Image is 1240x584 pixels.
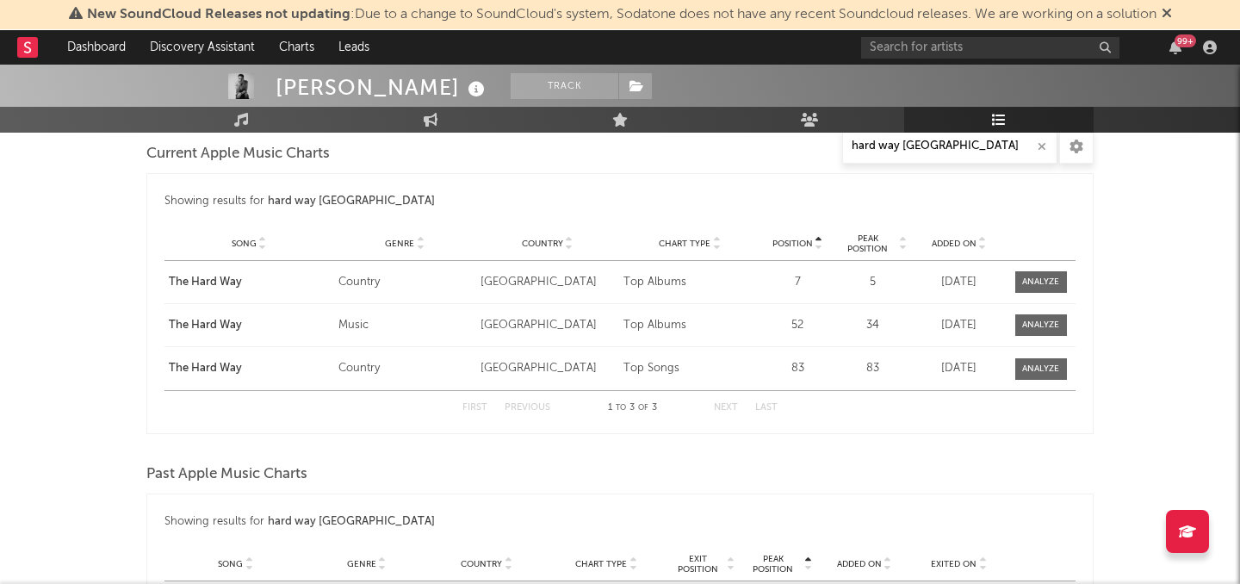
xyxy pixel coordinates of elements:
div: [DATE] [916,317,1002,334]
div: 52 [766,317,830,334]
button: Next [714,403,738,413]
div: Showing results for [164,191,1076,212]
span: Exited On [931,559,976,569]
span: Peak Position [744,554,803,575]
span: Added On [932,239,976,249]
span: Song [232,239,257,249]
a: Leads [326,30,381,65]
div: [PERSON_NAME] [276,73,489,102]
a: Dashboard [55,30,138,65]
div: [DATE] [916,274,1002,291]
span: Song [218,559,243,569]
span: of [638,404,648,412]
input: Search Playlists/Charts [842,129,1057,164]
span: Country [522,239,563,249]
div: [GEOGRAPHIC_DATA] [480,360,614,377]
a: Discovery Assistant [138,30,267,65]
span: Genre [347,559,376,569]
span: Dismiss [1162,8,1172,22]
span: Chart Type [659,239,710,249]
div: [GEOGRAPHIC_DATA] [480,274,614,291]
a: Charts [267,30,326,65]
div: 83 [839,360,908,377]
span: : Due to a change to SoundCloud's system, Sodatone does not have any recent Soundcloud releases. ... [87,8,1156,22]
div: hard way [GEOGRAPHIC_DATA] [268,512,435,532]
span: Current Apple Music Charts [146,144,330,165]
button: Track [511,73,618,99]
div: [GEOGRAPHIC_DATA] [480,317,614,334]
span: Peak Position [839,233,897,254]
span: Added On [837,559,882,569]
span: Country [461,559,502,569]
div: Top Albums [623,317,757,334]
a: The Hard Way [169,274,330,291]
div: 1 3 3 [585,398,679,419]
input: Search for artists [861,37,1119,59]
span: Exit Position [671,554,725,575]
div: Music [338,317,472,334]
div: 7 [766,274,830,291]
div: Top Albums [623,274,757,291]
button: Previous [505,403,550,413]
span: to [616,404,626,412]
span: Position [772,239,813,249]
div: Country [338,274,472,291]
button: Last [755,403,778,413]
div: 99 + [1175,34,1196,47]
span: New SoundCloud Releases not updating [87,8,350,22]
span: Genre [385,239,414,249]
button: 99+ [1169,40,1181,54]
span: Chart Type [575,559,627,569]
div: Country [338,360,472,377]
div: 34 [839,317,908,334]
span: Past Apple Music Charts [146,464,307,485]
a: The Hard Way [169,360,330,377]
div: Showing results for [164,512,1076,532]
button: First [462,403,487,413]
a: The Hard Way [169,317,330,334]
div: Top Songs [623,360,757,377]
div: [DATE] [916,360,1002,377]
div: hard way [GEOGRAPHIC_DATA] [268,191,435,212]
div: 83 [766,360,830,377]
div: 5 [839,274,908,291]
